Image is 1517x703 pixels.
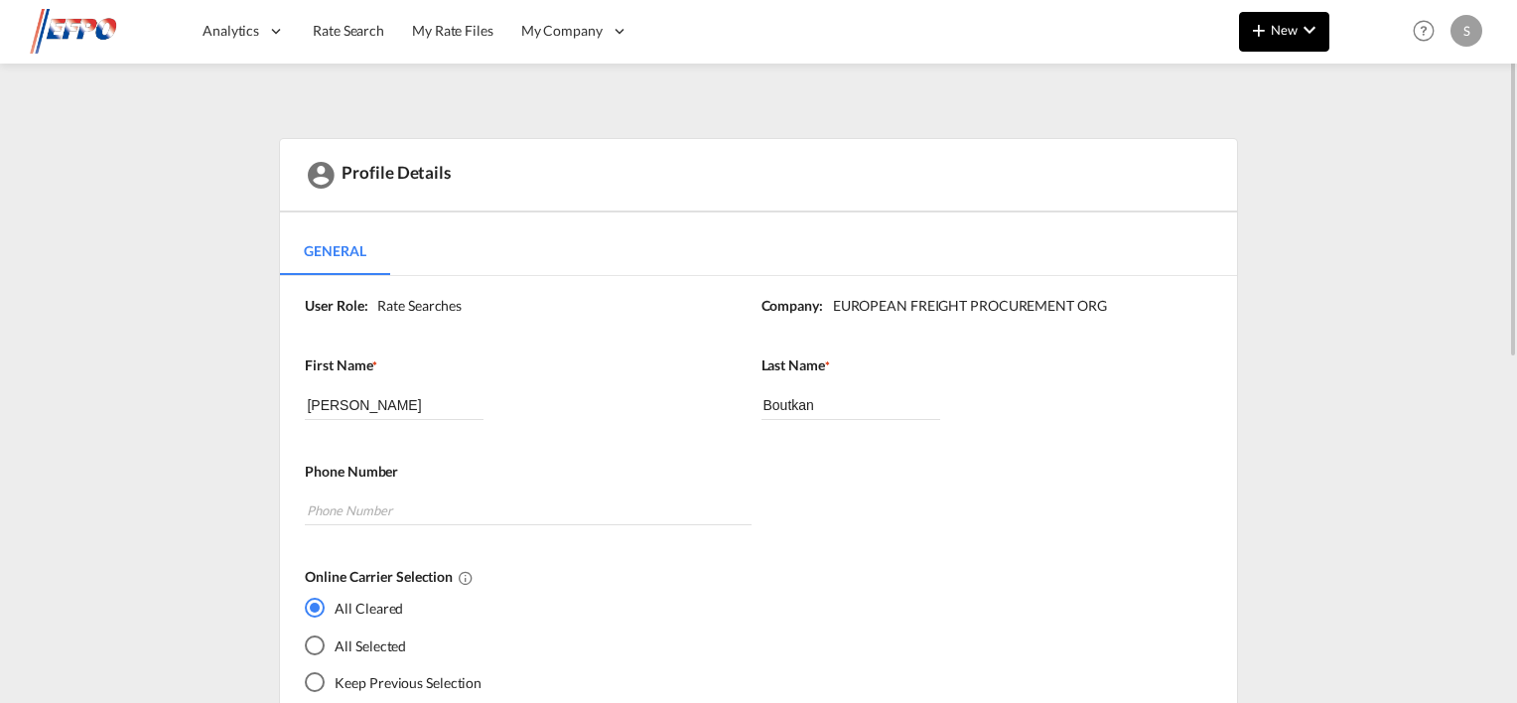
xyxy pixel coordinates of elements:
md-icon: icon-account-circle [305,159,337,191]
md-icon: icon-plus 400-fg [1247,18,1271,42]
div: Help [1407,14,1450,50]
div: S [1450,15,1482,47]
button: icon-plus 400-fgNewicon-chevron-down [1239,12,1329,52]
span: Rate Search [313,22,384,39]
md-radio-button: Keep Previous Selection [305,671,482,692]
span: My Company [521,21,603,41]
label: Online Carrier Selection [305,567,1196,587]
div: EUROPEAN FREIGHT PROCUREMENT ORG [823,296,1107,316]
md-pagination-wrapper: Use the left and right arrow keys to navigate between tabs [280,227,409,275]
md-icon: All Cleared : Deselects all online carriers by default.All Selected : Selects all online carriers... [458,570,474,586]
input: First Name [305,390,483,420]
label: First Name [305,355,741,375]
span: Analytics [203,21,259,41]
label: Phone Number [305,462,1196,482]
label: User Role: [305,296,367,316]
input: Last Name [761,390,940,420]
img: d38966e06f5511efa686cdb0e1f57a29.png [30,9,164,54]
label: Last Name [761,355,1197,375]
md-radio-button: All Cleared [305,598,482,619]
md-tab-item: General [280,227,389,275]
div: Rate Searches [367,296,462,316]
md-icon: icon-chevron-down [1298,18,1321,42]
input: Phone Number [305,495,751,525]
md-radio-button: All Selected [305,634,482,655]
span: Help [1407,14,1441,48]
span: New [1247,22,1321,38]
div: Profile Details [280,139,1236,212]
span: My Rate Files [412,22,493,39]
label: Company: [761,296,823,316]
